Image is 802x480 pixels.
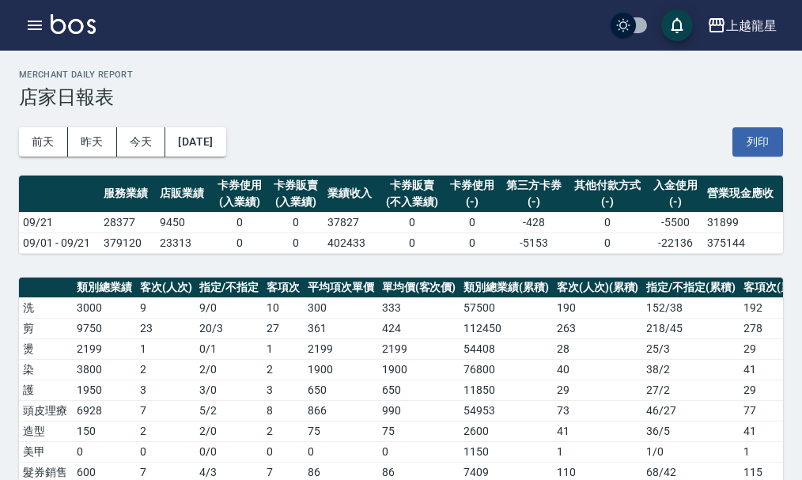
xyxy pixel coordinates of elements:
td: 2 / 0 [195,421,263,441]
td: 0 [136,441,196,462]
div: 第三方卡券 [504,177,564,194]
td: 0 [263,441,304,462]
td: 3800 [73,359,136,380]
td: 650 [304,380,378,400]
th: 店販業績 [156,176,212,213]
td: 424 [378,318,460,338]
td: 28377 [100,212,156,232]
td: 333 [378,297,460,318]
button: save [661,9,693,41]
td: 866 [304,400,378,421]
div: 卡券販賣 [272,177,320,194]
td: 1 [553,441,643,462]
td: 0 [444,212,500,232]
td: 2 / 0 [195,359,263,380]
td: 112450 [460,318,553,338]
td: 31899 [703,212,783,232]
td: 54953 [460,400,553,421]
td: 9 / 0 [195,297,263,318]
td: 0 [73,441,136,462]
td: 46 / 27 [642,400,740,421]
td: 0 [380,232,444,253]
td: 2 [136,421,196,441]
td: 3 [263,380,304,400]
td: 379120 [100,232,156,253]
td: 1 [136,338,196,359]
th: 單均價(客次價) [378,278,460,298]
td: 0 [568,232,648,253]
div: 入金使用 [652,177,700,194]
td: 2 [263,359,304,380]
td: 361 [304,318,378,338]
div: (-) [448,194,496,210]
td: 3 / 0 [195,380,263,400]
th: 業績收入 [323,176,380,213]
button: 今天 [117,127,166,157]
th: 客次(人次) [136,278,196,298]
td: 3000 [73,297,136,318]
button: 上越龍星 [701,9,783,42]
td: 2600 [460,421,553,441]
td: 洗 [19,297,73,318]
td: 9 [136,297,196,318]
td: 218 / 45 [642,318,740,338]
td: 20 / 3 [195,318,263,338]
td: 1950 [73,380,136,400]
td: 27 [263,318,304,338]
td: 54408 [460,338,553,359]
td: 09/01 - 09/21 [19,232,100,253]
th: 指定/不指定 [195,278,263,298]
td: 09/21 [19,212,100,232]
button: [DATE] [165,127,225,157]
td: 0 [304,441,378,462]
td: 27 / 2 [642,380,740,400]
td: 0 / 0 [195,441,263,462]
div: (不入業績) [384,194,440,210]
td: 9450 [156,212,212,232]
td: 0 [212,232,268,253]
td: -5500 [648,212,704,232]
h3: 店家日報表 [19,86,783,108]
td: 燙 [19,338,73,359]
div: 卡券販賣 [384,177,440,194]
td: 頭皮理療 [19,400,73,421]
td: 7 [136,400,196,421]
td: 650 [378,380,460,400]
td: 38 / 2 [642,359,740,380]
button: 列印 [732,127,783,157]
td: 護 [19,380,73,400]
td: 0 [444,232,500,253]
td: 2199 [73,338,136,359]
h2: Merchant Daily Report [19,70,783,80]
th: 客項次 [263,278,304,298]
td: 28 [553,338,643,359]
td: 25 / 3 [642,338,740,359]
td: 0 [212,212,268,232]
td: 10 [263,297,304,318]
button: 昨天 [68,127,117,157]
td: 0 [268,212,324,232]
td: 23 [136,318,196,338]
td: 1 [263,338,304,359]
td: 11850 [460,380,553,400]
div: 卡券使用 [448,177,496,194]
th: 類別總業績 [73,278,136,298]
td: 2 [263,421,304,441]
td: 375144 [703,232,783,253]
td: 0 [380,212,444,232]
table: a dense table [19,176,783,254]
td: -5153 [500,232,568,253]
div: 其他付款方式 [572,177,644,194]
th: 營業現金應收 [703,176,783,213]
button: 前天 [19,127,68,157]
th: 類別總業績(累積) [460,278,553,298]
td: 0 [268,232,324,253]
th: 平均項次單價 [304,278,378,298]
div: (-) [652,194,700,210]
td: 剪 [19,318,73,338]
td: 1150 [460,441,553,462]
div: 卡券使用 [216,177,264,194]
td: 23313 [156,232,212,253]
td: 1 / 0 [642,441,740,462]
td: 2199 [378,338,460,359]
